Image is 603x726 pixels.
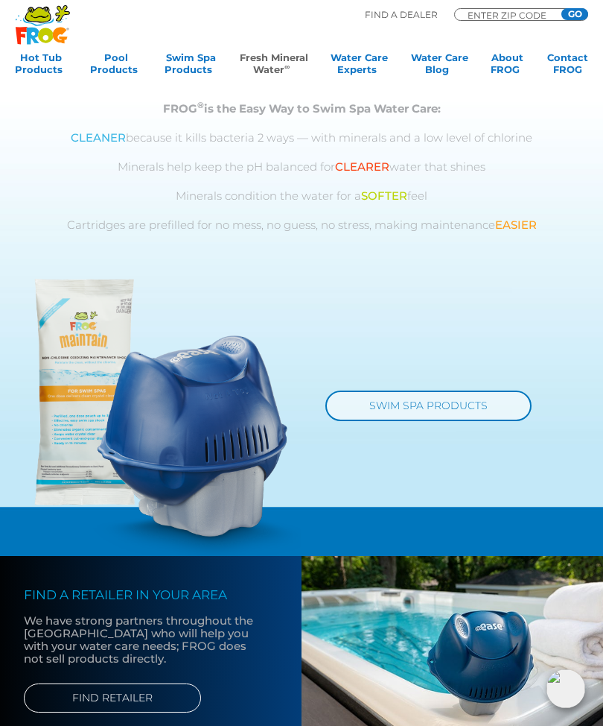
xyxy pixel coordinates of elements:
[34,189,569,202] p: Minerals condition the water for a feel
[325,391,532,421] a: SWIM SPA PRODUCTS
[546,669,585,708] img: openIcon
[361,189,407,203] span: SOFTER
[240,51,308,81] a: Fresh MineralWater∞
[491,51,524,81] a: AboutFROG
[24,614,254,665] p: We have strong partners throughout the [GEOGRAPHIC_DATA] who will help you with your water care n...
[90,51,142,81] a: PoolProducts
[466,11,555,19] input: Zip Code Form
[411,51,468,81] a: Water CareBlog
[561,8,588,20] input: GO
[163,101,441,116] strong: FROG is the Easy Way to Swim Spa Water Care:
[331,51,388,81] a: Water CareExperts
[335,160,389,174] span: CLEARER
[34,218,569,231] p: Cartridges are prefilled for no mess, no guess, no stress, making maintenance
[24,587,254,602] h4: FIND A RETAILER IN YOUR AREA
[365,8,438,22] p: Find A Dealer
[197,100,204,110] sup: ®
[24,684,201,713] a: FIND RETAILER
[165,51,217,81] a: Swim SpaProducts
[34,131,569,144] p: because it kills bacteria 2 ways — with minerals and a low level of chlorine
[495,218,537,232] span: EASIER
[71,130,126,145] span: CLEANER
[284,63,290,71] sup: ∞
[34,160,569,173] p: Minerals help keep the pH balanced for water that shines
[34,279,301,557] img: FMW-swim-spa-product-bottom
[547,51,588,81] a: ContactFROG
[15,51,67,81] a: Hot TubProducts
